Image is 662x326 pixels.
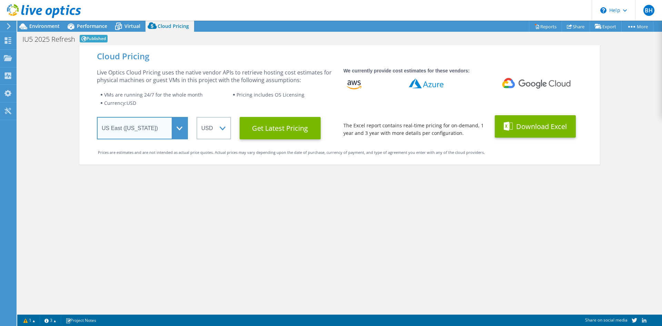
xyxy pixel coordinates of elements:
span: Performance [77,23,107,29]
span: Currency: USD [104,100,136,106]
div: Cloud Pricing [97,52,582,60]
span: VMs are running 24/7 for the whole month [104,91,203,98]
button: Download Excel [495,115,576,138]
a: 1 [19,316,40,325]
h1: IU5 2025 Refresh [22,36,75,43]
div: Live Optics Cloud Pricing uses the native vendor APIs to retrieve hosting cost estimates for phys... [97,69,335,84]
a: Export [590,21,622,32]
button: Get Latest Pricing [240,117,321,139]
strong: We currently provide cost estimates for these vendors: [343,68,470,73]
a: 3 [40,316,61,325]
a: More [621,21,653,32]
span: Environment [29,23,60,29]
a: Share [562,21,590,32]
span: BH [643,5,654,16]
span: Cloud Pricing [158,23,189,29]
svg: \n [600,7,606,13]
span: Virtual [124,23,140,29]
span: Published [80,35,108,42]
a: Project Notes [61,316,101,325]
a: Reports [529,21,562,32]
span: Share on social media [585,317,628,323]
div: Prices are estimates and are not intended as actual price quotes. Actual prices may vary dependin... [98,149,581,156]
span: Pricing includes OS Licensing [237,91,304,98]
div: The Excel report contains real-time pricing for on-demand, 1 year and 3 year with more details pe... [343,122,486,137]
